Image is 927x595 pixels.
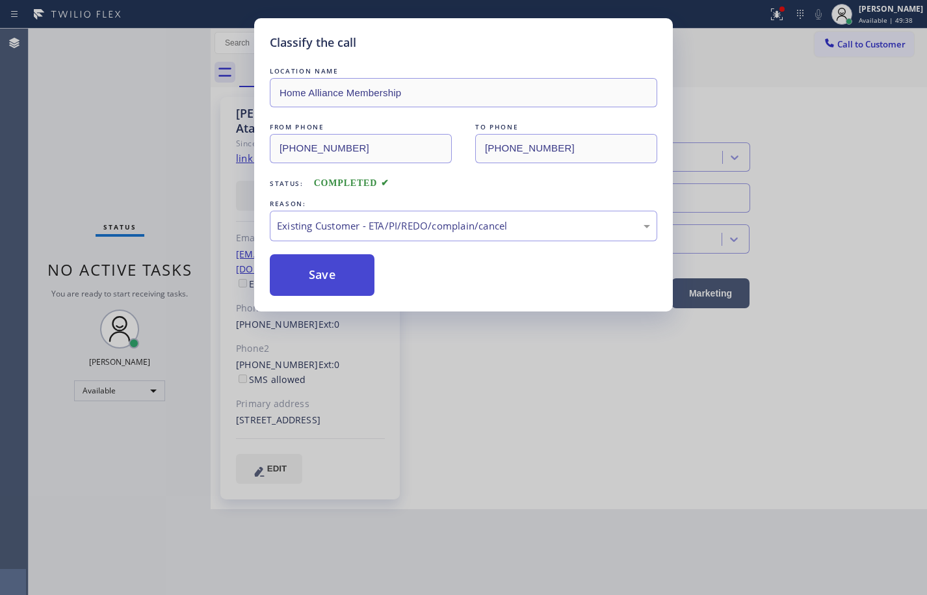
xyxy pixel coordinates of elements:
div: Existing Customer - ETA/PI/REDO/complain/cancel [277,218,650,233]
div: LOCATION NAME [270,64,657,78]
div: TO PHONE [475,120,657,134]
button: Save [270,254,374,296]
input: To phone [475,134,657,163]
div: REASON: [270,197,657,211]
span: COMPLETED [314,178,389,188]
h5: Classify the call [270,34,356,51]
span: Status: [270,179,304,188]
input: From phone [270,134,452,163]
div: FROM PHONE [270,120,452,134]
